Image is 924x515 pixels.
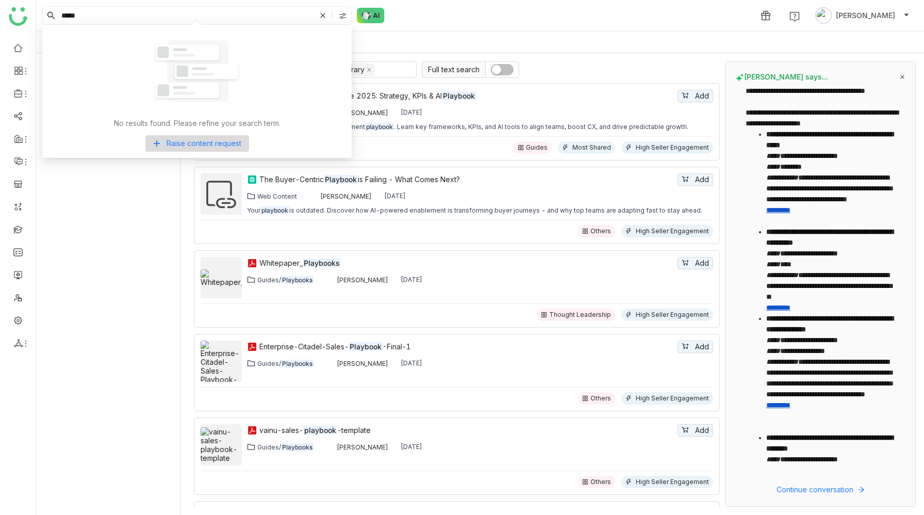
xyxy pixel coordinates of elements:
em: Playbooks [303,259,341,267]
img: pdf.svg [247,425,257,436]
span: [PERSON_NAME] [836,10,895,21]
button: [PERSON_NAME] [813,7,912,24]
div: [DATE] [384,192,406,200]
em: Playbooks [281,360,313,367]
div: High Seller Engagement [636,478,709,486]
div: High Seller Engagement [636,227,709,235]
div: [PERSON_NAME] [320,192,372,200]
div: Your is outdated. Discover how AI-powered enablement is transforming buyer journeys - and why top... [247,206,702,215]
button: Add [678,341,713,353]
img: Whitepaper_Playbooks [201,269,242,286]
span: [PERSON_NAME] says... [736,72,828,82]
a: vainu-sales-playbook-template [259,425,675,436]
div: [DATE] [401,276,422,284]
div: Others [590,394,611,403]
em: Playbooks [281,443,313,451]
button: Add [678,173,713,186]
div: No results found. Please refine your search term. [114,118,280,135]
img: pdf.svg [247,258,257,268]
img: ask-buddy-normal.svg [357,8,385,23]
span: Add [695,257,709,269]
div: Enterprise-Citadel-Sales- -Final-1 [259,341,675,352]
div: [PERSON_NAME] [337,360,388,367]
span: Continue conversation [777,484,853,495]
img: 684a9a0bde261c4b36a3c9f0 [326,276,334,284]
em: playbook [303,426,337,434]
span: Add [695,174,709,185]
div: Others [590,478,611,486]
em: Playbook [349,342,383,351]
img: No results found. Please refine your search term. [151,25,243,118]
img: vainu-sales-playbook-template [201,427,242,462]
span: Add [695,90,709,102]
span: Full text search [422,61,485,78]
em: playbook [365,123,394,131]
div: Guides/ [257,276,313,284]
div: [PERSON_NAME] [337,443,388,451]
img: 684a9a0bde261c4b36a3c9f0 [326,359,334,367]
div: Guides [526,143,548,152]
img: avatar [815,7,832,24]
div: [DATE] [401,443,422,451]
em: playbook [260,206,289,214]
div: High Seller Engagement [636,394,709,403]
button: Add [678,424,713,437]
button: Add [678,90,713,102]
a: Revenue Enablement Guide 2025: Strategy, KPIs & AIPlaybook [259,90,675,102]
div: Others [590,227,611,235]
span: Add [695,425,709,436]
div: [PERSON_NAME] [337,276,388,284]
img: help.svg [789,11,800,22]
button: Raise content request [145,135,249,152]
div: Library [341,64,365,75]
img: 684a9a0bde261c4b36a3c9f0 [309,192,318,200]
img: Enterprise-Citadel-Sales-Playbook-Final-1 [201,341,242,393]
button: Add [678,257,713,269]
a: Enterprise-Citadel-Sales-Playbook-Final-1 [259,341,675,352]
img: pdf.svg [247,342,257,352]
div: Guides/ [257,443,313,451]
div: Thought Leadership [549,311,611,319]
img: logo [9,7,27,26]
div: High Seller Engagement [636,311,709,319]
span: Raise content request [167,138,241,149]
div: The Buyer-Centric is Failing - What Comes Next? [259,174,675,185]
img: article.svg [247,174,257,185]
a: Whitepaper_Playbooks [259,257,675,269]
img: 684a9a0bde261c4b36a3c9f0 [326,443,334,451]
img: The Buyer-Centric Playbook is Failing - What Comes Next? [201,173,242,215]
em: Playbook [324,175,358,184]
img: search-type.svg [339,12,347,20]
button: Continue conversation [736,484,905,496]
div: Web Content [257,192,297,200]
div: Most Shared [572,143,611,152]
div: Whitepaper_ [259,257,675,269]
img: buddy-says [736,73,744,82]
nz-select-item: Library [337,63,374,76]
div: High Seller Engagement [636,143,709,152]
a: The Buyer-CentricPlaybookis Failing - What Comes Next? [259,174,675,185]
div: Unlock your 2025 revenue enablement . Learn key frameworks, KPIs, and AI tools to align teams, bo... [247,123,688,131]
div: vainu-sales- -template [259,425,675,436]
span: Add [695,341,709,352]
div: [PERSON_NAME] [337,109,388,117]
div: [DATE] [401,108,422,117]
em: Playbook [442,91,476,100]
div: [DATE] [401,359,422,367]
em: Playbooks [281,276,313,284]
div: Revenue Enablement Guide 2025: Strategy, KPIs & AI [259,90,675,102]
div: Guides/ [257,360,313,367]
